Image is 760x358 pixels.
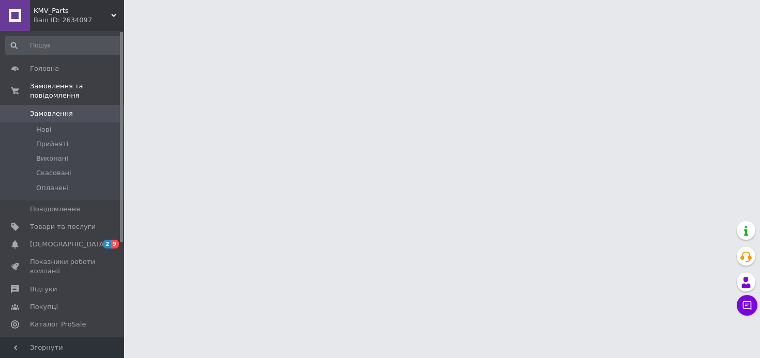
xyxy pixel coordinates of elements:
[36,139,68,149] span: Прийняті
[34,15,124,25] div: Ваш ID: 2634097
[103,240,111,248] span: 2
[30,205,80,214] span: Повідомлення
[36,183,69,193] span: Оплачені
[30,285,57,294] span: Відгуки
[30,82,124,100] span: Замовлення та повідомлення
[36,125,51,134] span: Нові
[737,295,757,316] button: Чат з покупцем
[30,109,73,118] span: Замовлення
[30,257,96,276] span: Показники роботи компанії
[30,240,107,249] span: [DEMOGRAPHIC_DATA]
[30,302,58,312] span: Покупці
[30,320,86,329] span: Каталог ProSale
[34,6,111,15] span: KMV_Parts
[5,36,122,55] input: Пошук
[36,154,68,163] span: Виконані
[30,64,59,73] span: Головна
[36,168,71,178] span: Скасовані
[111,240,119,248] span: 9
[30,222,96,231] span: Товари та послуги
